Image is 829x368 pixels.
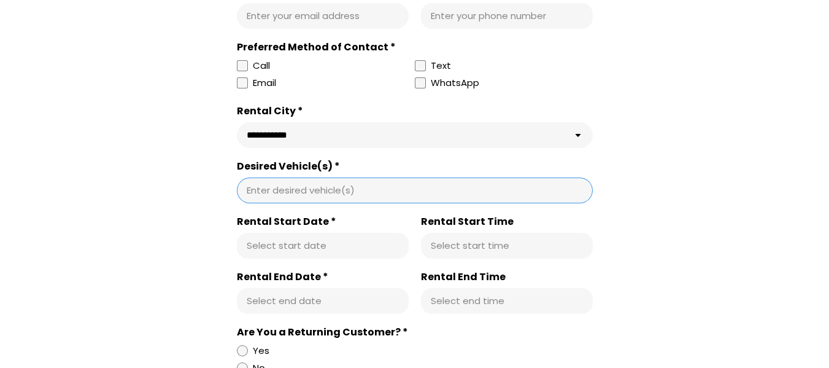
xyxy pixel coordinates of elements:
div: Are You a Returning Customer? * [237,326,593,339]
div: Email [253,76,276,90]
label: Rental End Time [421,271,593,283]
label: Desired Vehicle(s) * [237,160,593,173]
input: Email Address * [247,10,399,22]
label: Rental Start Time [421,216,593,228]
div: Text [431,58,451,73]
label: Rental End Date * [237,271,409,283]
select: Rental City * [237,122,593,148]
div: Preferred Method of Contact * [237,41,593,53]
input: Desired Vehicle(s) * [247,184,583,197]
div: Yes [253,343,269,358]
div: WhatsApp [431,76,479,93]
div: Call [253,58,270,73]
div: Rental City * [237,105,593,117]
label: Rental Start Date * [237,216,409,228]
